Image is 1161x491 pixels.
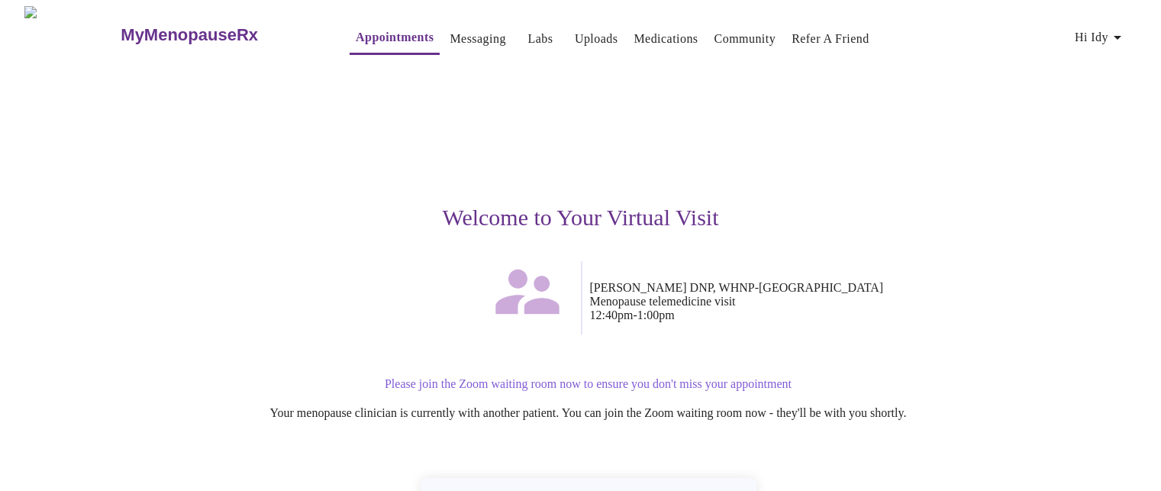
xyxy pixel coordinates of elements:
[126,406,1051,420] p: Your menopause clinician is currently with another patient. You can join the Zoom waiting room no...
[575,28,618,50] a: Uploads
[708,24,782,54] button: Community
[569,24,624,54] button: Uploads
[111,205,1051,231] h3: Welcome to Your Virtual Visit
[450,28,505,50] a: Messaging
[627,24,704,54] button: Medications
[119,8,319,62] a: MyMenopauseRx
[634,28,698,50] a: Medications
[24,6,119,63] img: MyMenopauseRx Logo
[527,28,553,50] a: Labs
[356,27,434,48] a: Appointments
[785,24,876,54] button: Refer a Friend
[1069,22,1133,53] button: Hi Idy
[350,22,440,55] button: Appointments
[714,28,776,50] a: Community
[121,25,258,45] h3: MyMenopauseRx
[792,28,869,50] a: Refer a Friend
[126,377,1051,391] p: Please join the Zoom waiting room now to ensure you don't miss your appointment
[1075,27,1127,48] span: Hi Idy
[516,24,565,54] button: Labs
[443,24,511,54] button: Messaging
[590,281,1051,322] p: [PERSON_NAME] DNP, WHNP-[GEOGRAPHIC_DATA] Menopause telemedicine visit 12:40pm - 1:00pm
